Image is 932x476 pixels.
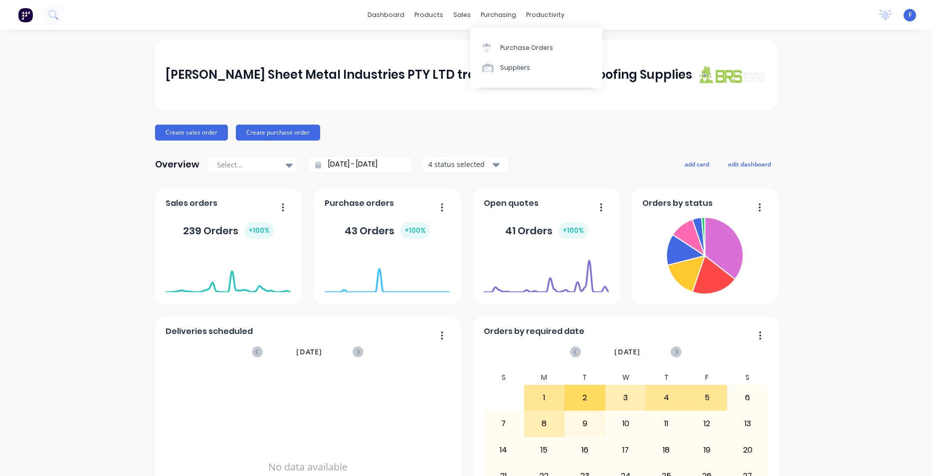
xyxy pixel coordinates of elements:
div: 13 [728,411,767,436]
span: [DATE] [296,346,322,357]
img: Factory [18,7,33,22]
div: 12 [687,411,727,436]
button: edit dashboard [722,158,777,170]
div: 6 [728,385,767,410]
div: 41 Orders [505,222,588,239]
span: Open quotes [484,197,539,209]
a: Suppliers [470,58,602,78]
div: 11 [646,411,686,436]
div: T [564,370,605,385]
div: S [727,370,768,385]
div: 10 [606,411,646,436]
div: 43 Orders [345,222,430,239]
div: 239 Orders [183,222,274,239]
div: 17 [606,438,646,463]
div: products [409,7,448,22]
div: 18 [646,438,686,463]
div: 4 status selected [428,159,491,169]
button: Create sales order [155,125,228,141]
div: 5 [687,385,727,410]
span: F [909,10,912,19]
div: Purchase Orders [500,43,553,52]
a: Purchase Orders [470,37,602,57]
span: Purchase orders [325,197,394,209]
div: W [605,370,646,385]
div: 9 [565,411,605,436]
img: J A Sheet Metal Industries PTY LTD trading as Brunswick Roofing Supplies [697,65,766,84]
div: 4 [646,385,686,410]
div: F [687,370,728,385]
div: + 100 % [244,222,274,239]
div: purchasing [476,7,521,22]
div: 8 [525,411,564,436]
div: Suppliers [500,63,530,72]
div: M [524,370,565,385]
button: 4 status selected [423,157,508,172]
div: 2 [565,385,605,410]
button: Create purchase order [236,125,320,141]
div: [PERSON_NAME] Sheet Metal Industries PTY LTD trading as Brunswick Roofing Supplies [166,65,692,85]
div: 14 [484,438,524,463]
div: S [483,370,524,385]
div: + 100 % [559,222,588,239]
div: 16 [565,438,605,463]
a: dashboard [363,7,409,22]
div: Overview [155,155,199,174]
div: T [646,370,687,385]
div: 7 [484,411,524,436]
span: Orders by status [642,197,713,209]
div: 15 [525,438,564,463]
div: 1 [525,385,564,410]
div: productivity [521,7,569,22]
div: 19 [687,438,727,463]
div: 3 [606,385,646,410]
div: sales [448,7,476,22]
span: [DATE] [614,346,640,357]
button: add card [678,158,716,170]
div: + 100 % [400,222,430,239]
div: 20 [728,438,767,463]
span: Sales orders [166,197,217,209]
